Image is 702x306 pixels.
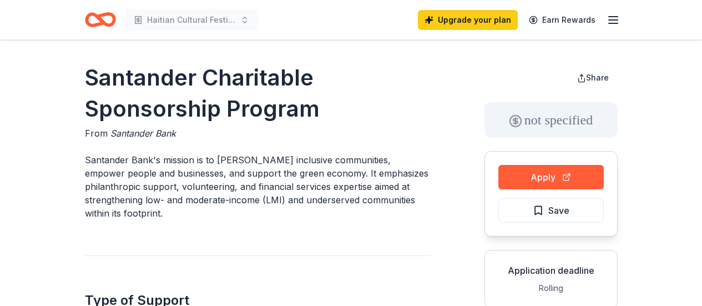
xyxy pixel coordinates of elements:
[498,165,604,189] button: Apply
[548,203,569,218] span: Save
[147,13,236,27] span: Haitian Cultural Festival
[484,102,618,138] div: not specified
[110,128,176,139] span: Santander Bank
[85,127,431,140] div: From
[494,264,608,277] div: Application deadline
[125,9,258,31] button: Haitian Cultural Festival
[568,67,618,89] button: Share
[586,73,609,82] span: Share
[522,10,602,30] a: Earn Rewards
[85,153,431,220] p: Santander Bank's mission is to [PERSON_NAME] inclusive communities, empower people and businesses...
[498,198,604,223] button: Save
[418,10,518,30] a: Upgrade your plan
[494,282,608,295] div: Rolling
[85,7,116,33] a: Home
[85,62,431,124] h1: Santander Charitable Sponsorship Program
